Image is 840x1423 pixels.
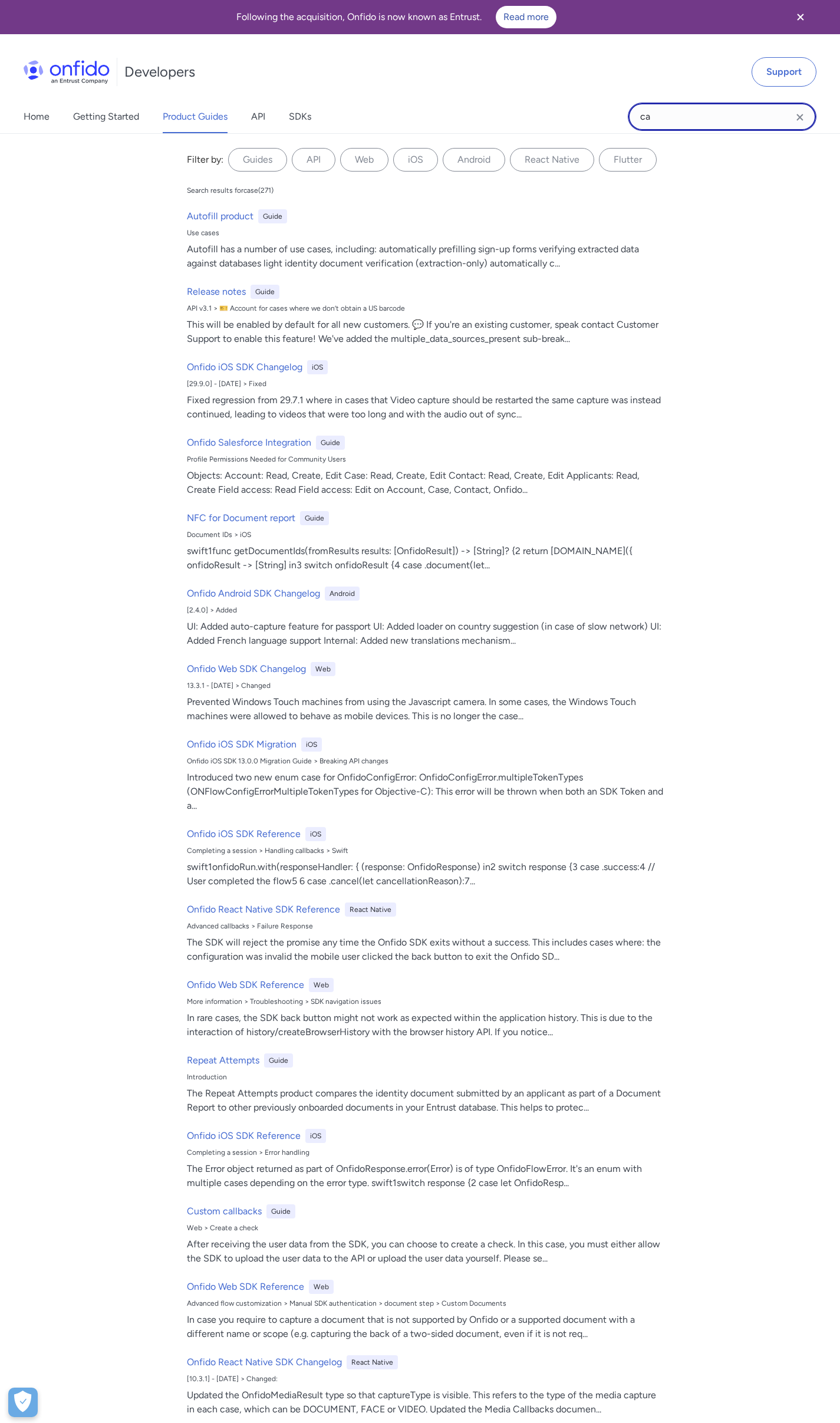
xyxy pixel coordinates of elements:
input: Onfido search input field [628,103,816,131]
div: Objects: Account: Read, Create, Edit Case: Read, Create, Edit Contact: Read, Create, Edit Applica... [187,469,663,497]
div: The SDK will reject the promise any time the Onfido SDK exits without a success. This includes ca... [187,936,663,964]
div: Web > Create a check [187,1223,663,1233]
div: Guide [258,209,287,223]
label: Android [443,148,505,172]
h6: Custom callbacks [187,1204,262,1218]
a: SDKs [289,100,311,133]
label: API [292,148,335,172]
div: UI: Added auto-capture feature for passport UI: Added loader on country suggestion (in case of sl... [187,620,663,648]
div: Onfido iOS SDK 13.0.0 Migration Guide > Breaking API changes [187,756,663,766]
a: Onfido React Native SDK ReferenceReact NativeAdvanced callbacks > Failure ResponseThe SDK will re... [182,898,668,969]
label: Guides [228,148,287,172]
div: 13.3.1 - [DATE] > Changed [187,681,663,690]
h6: Onfido React Native SDK Changelog [187,1355,342,1369]
label: iOS [393,148,438,172]
div: swift1onfidoRun.with(responseHandler: { (response: OnfidoResponse) in2 switch response {3 case .s... [187,860,663,888]
div: Prevented Windows Touch machines from using the Javascript camera. In some cases, the Windows Tou... [187,695,663,723]
a: Onfido Salesforce IntegrationGuideProfile Permissions Needed for Community UsersObjects: Account:... [182,431,668,502]
h6: Onfido React Native SDK Reference [187,902,340,917]
h6: Onfido Salesforce Integration [187,436,311,450]
div: Web [309,1280,334,1294]
div: This will be enabled by default for all new customers. 💬 If you're an existing customer, speak co... [187,318,663,346]
div: Completing a session > Error handling [187,1148,663,1157]
h6: Autofill product [187,209,253,223]
div: Web [311,662,335,676]
button: Close banner [779,2,822,32]
div: Use cases [187,228,663,238]
h1: Developers [124,62,195,81]
div: The Repeat Attempts product compares the identity document submitted by an applicant as part of a... [187,1086,663,1115]
div: After receiving the user data from the SDK, you can choose to create a check. In this case, you m... [187,1237,663,1266]
div: More information > Troubleshooting > SDK navigation issues [187,997,663,1006]
div: [2.4.0] > Added [187,605,663,615]
a: Custom callbacksGuideWeb > Create a checkAfter receiving the user data from the SDK, you can choo... [182,1200,668,1270]
div: Updated the OnfidoMediaResult type so that captureType is visible. This refers to the type of the... [187,1388,663,1417]
a: NFC for Document reportGuideDocument IDs > iOSswift1func getDocumentIds(fromResults results: [Onf... [182,506,668,577]
h6: Onfido Web SDK Reference [187,978,304,992]
div: Cookie Preferences [8,1388,38,1417]
a: API [251,100,265,133]
a: Getting Started [73,100,139,133]
h6: Release notes [187,285,246,299]
div: React Native [347,1355,398,1369]
a: Onfido React Native SDK ChangelogReact Native[10.3.1] - [DATE] > Changed:Updated the OnfidoMediaR... [182,1350,668,1421]
div: [10.3.1] - [DATE] > Changed: [187,1374,663,1384]
a: Read more [496,6,556,28]
div: Guide [264,1053,293,1068]
div: In case you require to capture a document that is not supported by Onfido or a supported document... [187,1313,663,1341]
a: Onfido iOS SDK ReferenceiOSCompleting a session > Error handlingThe Error object returned as part... [182,1124,668,1195]
div: Introduced two new enum case for OnfidoConfigError: OnfidoConfigError.multipleTokenTypes (ONFlowC... [187,770,663,813]
div: iOS [305,1129,326,1143]
div: [29.9.0] - [DATE] > Fixed [187,379,663,388]
h6: Onfido Web SDK Reference [187,1280,304,1294]
div: Filter by: [187,153,223,167]
a: Onfido Android SDK ChangelogAndroid[2.4.0] > AddedUI: Added auto-capture feature for passport UI:... [182,582,668,653]
svg: Close banner [793,10,808,24]
a: Onfido Web SDK ReferenceWebAdvanced flow customization > Manual SDK authentication > document ste... [182,1275,668,1346]
a: Home [24,100,50,133]
div: Guide [266,1204,295,1218]
div: The Error object returned as part of OnfidoResponse.error(Error) is of type OnfidoFlowError. It's... [187,1162,663,1190]
h6: NFC for Document report [187,511,295,525]
div: iOS [307,360,328,374]
div: Completing a session > Handling callbacks > Swift [187,846,663,855]
label: Web [340,148,388,172]
div: iOS [305,827,326,841]
div: Autofill has a number of use cases, including: automatically prefilling sign-up forms verifying e... [187,242,663,271]
button: Open Preferences [8,1388,38,1417]
a: Onfido iOS SDK ReferenceiOSCompleting a session > Handling callbacks > Swiftswift1onfidoRun.with(... [182,822,668,893]
a: Onfido Web SDK ReferenceWebMore information > Troubleshooting > SDK navigation issuesIn rare case... [182,973,668,1044]
div: Android [325,587,360,601]
img: Onfido Logo [24,60,110,84]
div: Guide [316,436,345,450]
h6: Onfido iOS SDK Changelog [187,360,302,374]
a: Product Guides [163,100,228,133]
a: Release notesGuideAPI v3.1 > 🎫 Account for cases where we don’t obtain a US barcodeThis will be e... [182,280,668,351]
div: Profile Permissions Needed for Community Users [187,454,663,464]
div: iOS [301,737,322,752]
h6: Onfido iOS SDK Reference [187,827,301,841]
h6: Onfido iOS SDK Reference [187,1129,301,1143]
div: In rare cases, the SDK back button might not work as expected within the application history. Thi... [187,1011,663,1039]
div: Document IDs > iOS [187,530,663,539]
label: React Native [510,148,594,172]
div: Search results for case ( 271 ) [187,186,274,195]
div: Following the acquisition, Onfido is now known as Entrust. [14,6,779,28]
div: Advanced flow customization > Manual SDK authentication > document step > Custom Documents [187,1299,663,1308]
a: Onfido iOS SDK ChangelogiOS[29.9.0] - [DATE] > FixedFixed regression from 29.7.1 where in cases t... [182,355,668,426]
div: API v3.1 > 🎫 Account for cases where we don’t obtain a US barcode [187,304,663,313]
h6: Onfido Android SDK Changelog [187,587,320,601]
h6: Onfido iOS SDK Migration [187,737,297,752]
div: Guide [251,285,279,299]
h6: Repeat Attempts [187,1053,259,1068]
a: Autofill productGuideUse casesAutofill has a number of use cases, including: automatically prefil... [182,205,668,275]
div: Advanced callbacks > Failure Response [187,921,663,931]
div: Fixed regression from 29.7.1 where in cases that Video capture should be restarted the same captu... [187,393,663,421]
div: Introduction [187,1072,663,1082]
a: Support [752,57,816,87]
div: swift1func getDocumentIds(fromResults results: [OnfidoResult]) -> [String]? {2 return [DOMAIN_NAM... [187,544,663,572]
div: Web [309,978,334,992]
a: Repeat AttemptsGuideIntroductionThe Repeat Attempts product compares the identity document submit... [182,1049,668,1119]
div: Guide [300,511,329,525]
svg: Clear search field button [793,110,807,124]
